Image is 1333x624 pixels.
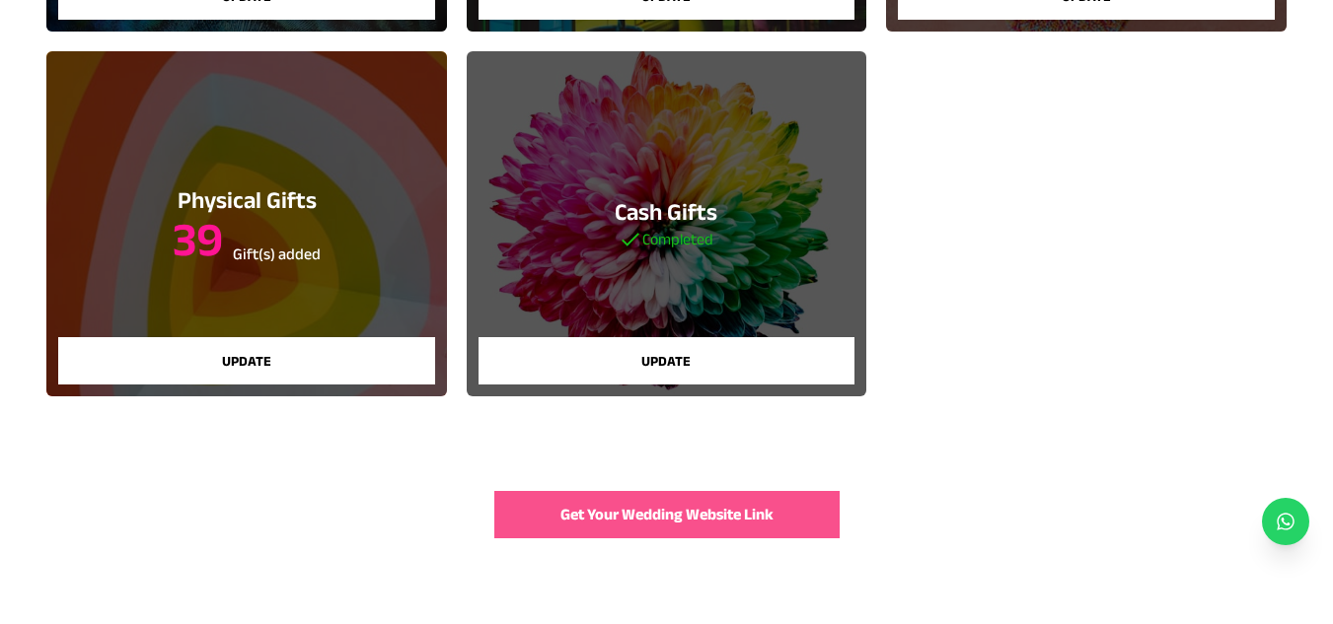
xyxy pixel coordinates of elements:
[173,216,321,263] h3: 39
[615,196,717,228] h3: Cash Gifts
[467,51,866,396] a: Cash GiftsCompletedUpdate
[46,51,446,396] a: Physical Gifts39 Gift(s) addedUpdate
[615,228,717,251] h5: Completed
[494,491,840,538] button: Get Your Wedding Website Link
[173,184,321,216] h3: Physical Gifts
[479,337,854,384] button: Update
[560,503,774,526] span: Get Your Wedding Website Link
[58,337,434,384] button: Update
[233,245,321,262] sub: Gift(s) added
